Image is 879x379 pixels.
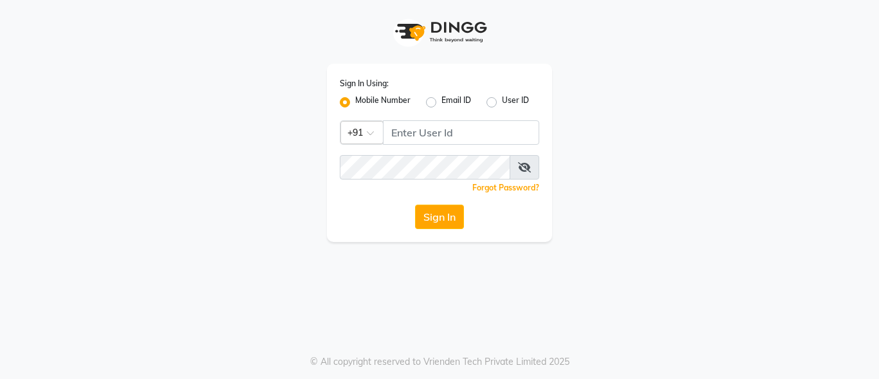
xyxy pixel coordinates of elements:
[388,13,491,51] img: logo1.svg
[502,95,529,110] label: User ID
[355,95,411,110] label: Mobile Number
[415,205,464,229] button: Sign In
[472,183,539,192] a: Forgot Password?
[340,78,389,89] label: Sign In Using:
[441,95,471,110] label: Email ID
[340,155,510,180] input: Username
[383,120,539,145] input: Username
